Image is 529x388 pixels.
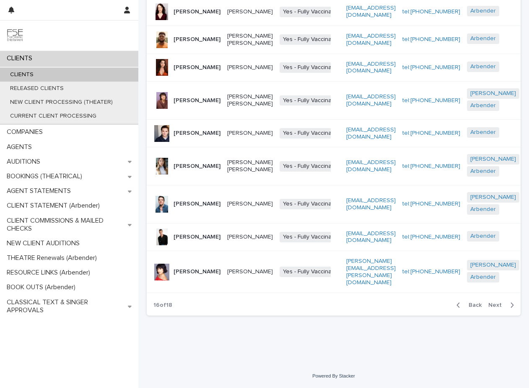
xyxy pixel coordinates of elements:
[470,206,496,213] a: Arbender
[280,7,344,17] span: Yes - Fully Vaccinated
[470,233,496,240] a: Arbender
[470,168,496,175] a: Arbender
[485,301,521,309] button: Next
[346,258,396,285] a: [PERSON_NAME][EMAIL_ADDRESS][PERSON_NAME][DOMAIN_NAME]
[488,302,507,308] span: Next
[402,98,460,103] a: tel:[PHONE_NUMBER]
[280,161,344,172] span: Yes - Fully Vaccinated
[174,130,220,137] p: [PERSON_NAME]
[346,94,396,107] a: [EMAIL_ADDRESS][DOMAIN_NAME]
[3,202,106,210] p: CLIENT STATEMENT (Arbender)
[174,200,220,208] p: [PERSON_NAME]
[3,143,39,151] p: AGENTS
[312,373,355,378] a: Powered By Stacker
[450,301,485,309] button: Back
[3,71,40,78] p: CLIENTS
[280,34,344,45] span: Yes - Fully Vaccinated
[174,163,220,170] p: [PERSON_NAME]
[3,298,128,314] p: CLASSICAL TEXT & SINGER APPROVALS
[402,269,460,275] a: tel:[PHONE_NUMBER]
[346,127,396,140] a: [EMAIL_ADDRESS][DOMAIN_NAME]
[402,234,460,240] a: tel:[PHONE_NUMBER]
[3,54,39,62] p: CLIENTS
[402,130,460,136] a: tel:[PHONE_NUMBER]
[346,198,396,211] a: [EMAIL_ADDRESS][DOMAIN_NAME]
[470,262,516,269] a: [PERSON_NAME]
[346,61,396,74] a: [EMAIL_ADDRESS][DOMAIN_NAME]
[402,9,460,15] a: tel:[PHONE_NUMBER]
[227,33,273,47] p: [PERSON_NAME] [PERSON_NAME]
[174,268,220,275] p: [PERSON_NAME]
[280,199,344,209] span: Yes - Fully Vaccinated
[3,254,104,262] p: THEATRE Renewals (Arbender)
[346,5,396,18] a: [EMAIL_ADDRESS][DOMAIN_NAME]
[402,201,460,207] a: tel:[PHONE_NUMBER]
[346,33,396,46] a: [EMAIL_ADDRESS][DOMAIN_NAME]
[3,99,119,106] p: NEW CLIENT PROCESSING (THEATER)
[3,239,86,247] p: NEW CLIENT AUDITIONS
[3,217,128,233] p: CLIENT COMMISSIONS & MAILED CHECKS
[402,64,460,70] a: tel:[PHONE_NUMBER]
[346,159,396,172] a: [EMAIL_ADDRESS][DOMAIN_NAME]
[227,93,273,108] p: [PERSON_NAME] [PERSON_NAME]
[147,295,179,316] p: 16 of 18
[470,90,516,97] a: [PERSON_NAME]
[280,267,344,277] span: Yes - Fully Vaccinated
[3,283,82,291] p: BOOK OUTS (Arbender)
[227,130,273,137] p: [PERSON_NAME]
[280,128,344,139] span: Yes - Fully Vaccinated
[280,232,344,242] span: Yes - Fully Vaccinated
[227,200,273,208] p: [PERSON_NAME]
[470,129,496,136] a: Arbender
[402,163,460,169] a: tel:[PHONE_NUMBER]
[280,95,344,106] span: Yes - Fully Vaccinated
[464,302,482,308] span: Back
[3,269,97,277] p: RESOURCE LINKS (Arbender)
[227,8,273,15] p: [PERSON_NAME]
[3,85,70,92] p: RELEASED CLIENTS
[227,159,273,173] p: [PERSON_NAME] [PERSON_NAME]
[3,172,89,180] p: BOOKINGS (THEATRICAL)
[3,158,47,166] p: AUDITIONS
[402,36,460,42] a: tel:[PHONE_NUMBER]
[7,27,23,44] img: 9JgRvJ3ETPGCJDhvPVA5
[227,268,273,275] p: [PERSON_NAME]
[174,234,220,241] p: [PERSON_NAME]
[3,128,49,136] p: COMPANIES
[346,231,396,244] a: [EMAIL_ADDRESS][DOMAIN_NAME]
[280,62,344,73] span: Yes - Fully Vaccinated
[227,234,273,241] p: [PERSON_NAME]
[470,63,496,70] a: Arbender
[227,64,273,71] p: [PERSON_NAME]
[470,102,496,109] a: Arbender
[174,8,220,15] p: [PERSON_NAME]
[470,35,496,42] a: Arbender
[470,274,496,281] a: Arbender
[3,113,103,120] p: CURRENT CLIENT PROCESSING
[174,36,220,43] p: [PERSON_NAME]
[174,64,220,71] p: [PERSON_NAME]
[470,156,516,163] a: [PERSON_NAME]
[174,97,220,104] p: [PERSON_NAME]
[470,8,496,15] a: Arbender
[470,194,516,201] a: [PERSON_NAME]
[3,187,78,195] p: AGENT STATEMENTS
